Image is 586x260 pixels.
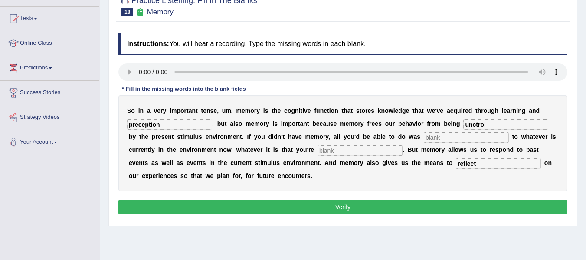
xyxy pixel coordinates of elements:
b: i [299,107,301,114]
b: i [272,133,274,140]
b: l [150,146,151,153]
b: e [173,146,176,153]
b: t [180,133,183,140]
b: a [230,120,233,127]
b: n [198,146,202,153]
b: h [494,107,498,114]
b: o [484,107,488,114]
b: r [323,133,325,140]
b: n [183,146,187,153]
b: n [209,133,213,140]
b: u [487,107,491,114]
b: g [491,107,495,114]
b: s [356,107,360,114]
b: e [158,133,161,140]
b: m [236,107,242,114]
b: w [521,133,526,140]
b: i [170,107,171,114]
b: r [192,146,194,153]
b: y [344,133,347,140]
b: t [351,107,353,114]
b: n [320,107,324,114]
b: m [227,133,232,140]
b: s [161,133,165,140]
b: g [291,107,295,114]
b: s [265,107,268,114]
b: r [393,120,395,127]
b: t [327,107,329,114]
b: r [358,120,360,127]
b: b [312,120,316,127]
b: n [381,107,385,114]
b: p [288,120,292,127]
b: e [334,120,337,127]
b: i [551,133,553,140]
b: o [288,107,291,114]
b: e [141,146,144,153]
b: s [371,107,374,114]
b: v [295,133,298,140]
b: l [338,133,340,140]
b: e [395,107,399,114]
b: a [291,133,295,140]
button: Verify [118,200,567,214]
b: e [213,107,217,114]
b: t [512,133,514,140]
b: o [131,107,135,114]
b: d [356,133,360,140]
b: n [144,146,148,153]
b: u [132,146,136,153]
b: t [422,107,424,114]
b: s [274,120,278,127]
b: n [160,146,164,153]
b: t [240,133,242,140]
b: e [316,120,320,127]
b: d [268,133,272,140]
b: y [151,146,155,153]
b: ' [435,107,436,114]
b: n [295,107,299,114]
b: y [254,133,258,140]
b: o [431,120,435,127]
b: u [221,120,225,127]
b: r [369,120,371,127]
b: u [326,120,330,127]
b: t [307,120,309,127]
b: e [157,107,160,114]
b: , [231,107,233,114]
b: t [360,107,362,114]
b: a [418,107,422,114]
b: e [432,107,435,114]
b: l [337,133,339,140]
b: e [180,146,183,153]
b: t [201,107,203,114]
b: o [347,133,351,140]
b: w [409,133,414,140]
b: n [278,133,282,140]
b: b [398,120,402,127]
b: a [334,133,337,140]
a: Online Class [0,31,99,53]
b: a [189,107,192,114]
b: ' [281,133,282,140]
b: m [184,133,190,140]
b: e [367,107,371,114]
b: i [190,146,192,153]
b: a [373,133,377,140]
b: t [412,107,415,114]
b: ' [354,133,356,140]
b: d [398,133,402,140]
b: m [340,120,345,127]
b: y [325,133,328,140]
b: s [378,120,382,127]
b: c [129,146,132,153]
b: h [141,133,145,140]
b: o [250,107,254,114]
b: g [522,107,526,114]
b: a [347,107,351,114]
b: e [504,107,507,114]
b: o [418,120,422,127]
b: g [456,120,460,127]
b: a [323,120,326,127]
b: h [344,107,347,114]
